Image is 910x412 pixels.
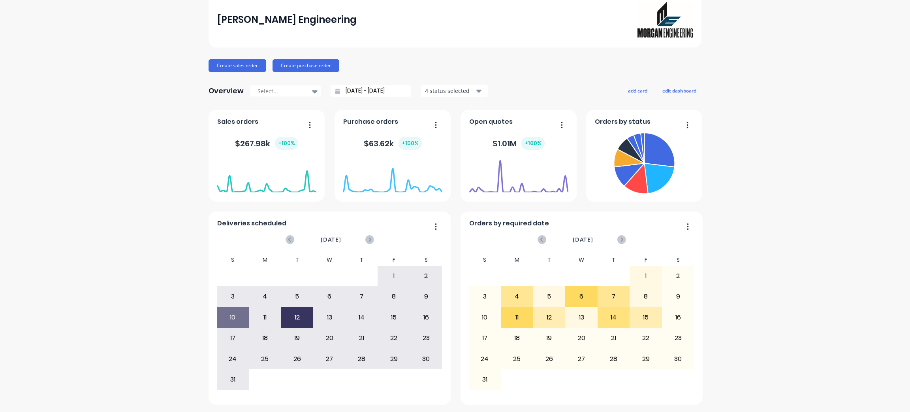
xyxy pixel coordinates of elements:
div: 19 [534,328,565,348]
div: 4 [249,287,281,306]
div: 29 [378,349,410,369]
div: 27 [566,349,597,369]
div: 30 [662,349,694,369]
div: 18 [249,328,281,348]
button: 4 status selected [421,85,488,97]
button: edit dashboard [657,85,701,96]
div: 23 [410,328,442,348]
div: M [501,254,533,266]
div: 15 [630,308,662,327]
div: [PERSON_NAME] Engineering [217,12,357,28]
div: F [630,254,662,266]
div: 6 [566,287,597,306]
div: 25 [501,349,533,369]
span: Open quotes [469,117,513,127]
div: 13 [566,308,597,327]
div: 18 [501,328,533,348]
div: 17 [217,328,249,348]
div: + 100 % [399,137,422,150]
div: + 100 % [275,137,298,150]
div: W [313,254,346,266]
div: 29 [630,349,662,369]
img: Morgan Engineering [637,2,693,38]
div: 24 [469,349,501,369]
div: $ 1.01M [493,137,545,150]
div: T [533,254,566,266]
div: 3 [217,287,249,306]
div: T [281,254,314,266]
div: 22 [630,328,662,348]
div: 28 [598,349,630,369]
div: 11 [501,308,533,327]
button: Create purchase order [273,59,339,72]
div: 19 [282,328,313,348]
div: Overview [209,83,244,99]
div: 11 [249,308,281,327]
div: S [410,254,442,266]
div: 8 [378,287,410,306]
div: 20 [566,328,597,348]
div: S [662,254,694,266]
div: 16 [410,308,442,327]
div: 4 [501,287,533,306]
div: S [217,254,249,266]
div: 10 [217,308,249,327]
div: $ 63.62k [364,137,422,150]
div: 28 [346,349,378,369]
div: S [469,254,501,266]
div: 5 [282,287,313,306]
div: 24 [217,349,249,369]
div: T [598,254,630,266]
div: 13 [314,308,345,327]
div: 6 [314,287,345,306]
div: 15 [378,308,410,327]
div: 9 [662,287,694,306]
div: 7 [598,287,630,306]
div: T [346,254,378,266]
span: Purchase orders [343,117,398,127]
div: F [378,254,410,266]
div: 22 [378,328,410,348]
div: 17 [469,328,501,348]
div: 8 [630,287,662,306]
div: 23 [662,328,694,348]
div: 31 [469,370,501,389]
div: 31 [217,370,249,389]
div: 14 [346,308,378,327]
div: 12 [282,308,313,327]
div: 26 [282,349,313,369]
div: 30 [410,349,442,369]
span: Deliveries scheduled [217,219,286,228]
div: 2 [410,266,442,286]
div: 3 [469,287,501,306]
div: 26 [534,349,565,369]
span: Orders by status [595,117,651,127]
span: Sales orders [217,117,258,127]
div: + 100 % [521,137,545,150]
div: 14 [598,308,630,327]
button: Create sales order [209,59,266,72]
div: 21 [598,328,630,348]
div: 21 [346,328,378,348]
div: 5 [534,287,565,306]
div: 16 [662,308,694,327]
button: add card [623,85,652,96]
div: 9 [410,287,442,306]
div: $ 267.98k [235,137,298,150]
div: 1 [630,266,662,286]
div: 10 [469,308,501,327]
div: 1 [378,266,410,286]
span: [DATE] [321,235,341,244]
div: 2 [662,266,694,286]
div: 25 [249,349,281,369]
div: 20 [314,328,345,348]
div: 7 [346,287,378,306]
div: M [249,254,281,266]
div: 12 [534,308,565,327]
div: 27 [314,349,345,369]
span: [DATE] [573,235,593,244]
div: W [565,254,598,266]
div: 4 status selected [425,87,475,95]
